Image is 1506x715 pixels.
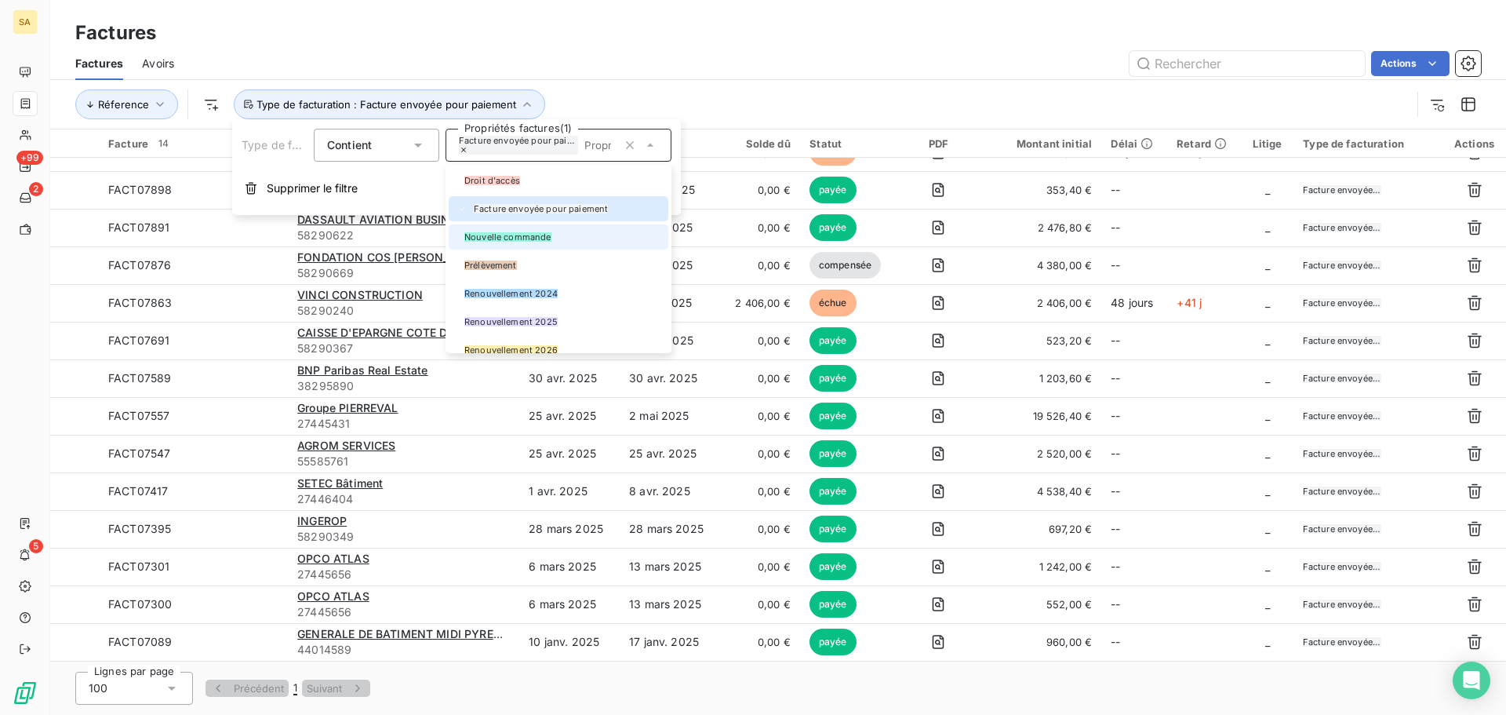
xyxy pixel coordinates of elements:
[297,341,510,356] span: 58290367
[232,171,681,206] button: Supprimer le filtre
[1101,209,1167,246] td: --
[1303,336,1381,345] span: Facture envoyée pour paiement
[519,359,620,397] td: 30 avr. 2025
[13,154,37,179] a: +99
[519,472,620,510] td: 1 avr. 2025
[620,435,720,472] td: 25 avr. 2025
[464,176,520,185] span: Droit d'accès
[474,204,608,213] span: Facture envoyée pour paiement
[108,145,172,159] span: FACT07998
[297,228,510,243] span: 58290622
[327,138,372,151] span: Contient
[297,552,369,565] span: OPCO ATLAS
[729,370,791,386] span: 0,00 €
[297,439,395,452] span: AGROM SERVICES
[297,303,510,319] span: 58290240
[989,634,1092,650] span: 960,00 €
[1101,171,1167,209] td: --
[297,567,510,582] span: 27445656
[620,472,720,510] td: 8 avr. 2025
[297,326,480,339] span: CAISSE D'EPARGNE COTE D'AZUR
[297,378,510,394] span: 38295890
[809,365,857,392] span: payée
[809,327,857,354] span: payée
[108,334,169,347] span: FACT07691
[302,680,370,697] button: Suivant
[1303,223,1381,232] span: Facture envoyée pour paiement
[1177,137,1232,150] div: Retard
[108,137,148,150] span: Facture
[729,295,791,311] span: 2 406,00 €
[1265,258,1270,272] span: _
[108,409,169,422] span: FACT07557
[729,333,791,348] span: 0,00 €
[1303,524,1381,534] span: Facture envoyée pour paiement
[89,680,107,696] span: 100
[297,265,510,281] span: 58290669
[729,483,791,499] span: 0,00 €
[1101,548,1167,585] td: --
[1303,298,1381,308] span: Facture envoyée pour paiement
[234,89,545,119] button: Type de facturation : Facture envoyée pour paiement
[29,182,43,196] span: 2
[1101,585,1167,623] td: --
[1265,221,1270,234] span: _
[989,370,1092,386] span: 1 203,60 €
[1265,409,1270,422] span: _
[1101,435,1167,472] td: --
[989,137,1092,150] div: Montant initial
[1303,637,1381,647] span: Facture envoyée pour paiement
[108,183,172,196] span: FACT07898
[297,401,398,414] span: Groupe PIERREVAL
[519,585,620,623] td: 6 mars 2025
[75,19,156,47] h3: Factures
[1265,334,1270,347] span: _
[989,446,1092,461] span: 2 520,00 €
[108,221,169,234] span: FACT07891
[519,397,620,435] td: 25 avr. 2025
[1265,183,1270,196] span: _
[729,446,791,461] span: 0,00 €
[464,345,558,355] span: Renouvellement 2026
[108,560,169,573] span: FACT07301
[809,177,857,203] span: payée
[1265,560,1270,573] span: _
[242,138,345,151] span: Type de facturation
[75,56,123,71] span: Factures
[256,98,516,111] span: Type de facturation : Facture envoyée pour paiement
[1265,371,1270,385] span: _
[1129,51,1365,76] input: Rechercher
[620,397,720,435] td: 2 mai 2025
[1101,510,1167,548] td: --
[907,137,970,150] div: PDF
[1101,284,1167,322] td: 48 jours
[206,680,289,697] button: Précédent
[464,317,558,326] span: Renouvellement 2025
[620,585,720,623] td: 13 mars 2025
[809,214,857,241] span: payée
[1265,145,1270,159] span: _
[464,232,551,242] span: Nouvelle commande
[297,363,427,377] span: BNP Paribas Real Estate
[620,548,720,585] td: 13 mars 2025
[108,371,171,385] span: FACT07589
[519,510,620,548] td: 28 mars 2025
[297,476,383,490] span: SETEC Bâtiment
[729,559,791,575] span: 0,00 €
[809,252,881,279] span: compensée
[1265,296,1270,309] span: _
[297,416,510,432] span: 27445431
[13,9,38,35] div: SA
[578,138,617,152] input: Propriétés factures
[1303,449,1381,458] span: Facture envoyée pour paiement
[297,454,510,469] span: 55585761
[75,89,178,119] button: Réference
[989,483,1092,499] span: 4 538,40 €
[108,258,171,272] span: FACT07876
[809,290,857,316] span: échue
[1251,137,1284,150] div: Litige
[809,516,857,542] span: payée
[989,333,1092,348] span: 523,20 €
[1303,185,1381,195] span: Facture envoyée pour paiement
[13,680,38,706] img: Logo LeanPay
